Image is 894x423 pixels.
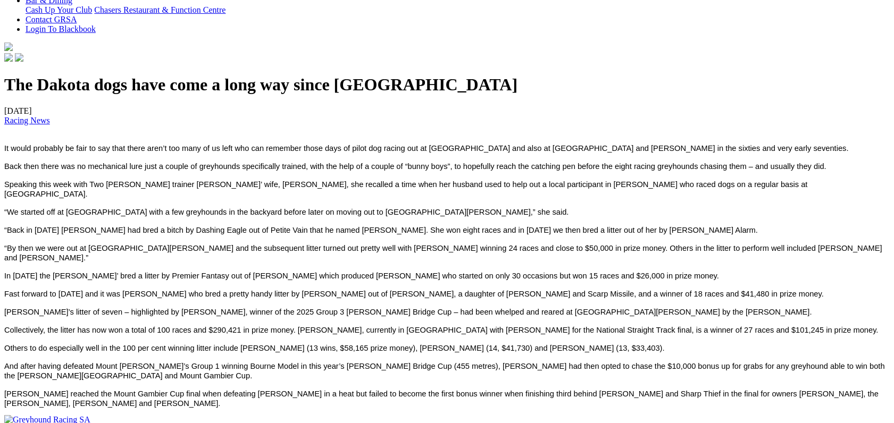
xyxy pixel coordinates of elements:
span: “Back in [DATE] [PERSON_NAME] had bred a bitch by Dashing Eagle out of Petite Vain that he named ... [4,226,758,234]
img: twitter.svg [15,53,23,62]
div: Bar & Dining [26,5,890,15]
span: In [DATE] the [PERSON_NAME]’ bred a litter by Premier Fantasy out of [PERSON_NAME] which produced... [4,272,719,280]
a: Chasers Restaurant & Function Centre [94,5,225,14]
span: “We started off at [GEOGRAPHIC_DATA] with a few greyhounds in the backyard before later on moving... [4,208,569,216]
span: [PERSON_NAME]’s litter of seven – highlighted by [PERSON_NAME], winner of the 2025 Group 3 [PERSO... [4,308,812,316]
span: Back then there was no mechanical lure just a couple of greyhounds specifically trained, with the... [4,162,826,171]
a: Cash Up Your Club [26,5,92,14]
span: Others to do especially well in the 100 per cent winning litter include [PERSON_NAME] (13 wins, $... [4,344,665,352]
span: And after having defeated Mount [PERSON_NAME]’s Group 1 winning Bourne Model in this year’s [PERS... [4,362,884,380]
span: [PERSON_NAME] reached the Mount Gambier Cup final when defeating [PERSON_NAME] in a heat but fail... [4,390,879,408]
a: Racing News [4,116,50,125]
a: Login To Blackbook [26,24,96,33]
span: [DATE] [4,106,50,125]
h1: The Dakota dogs have come a long way since [GEOGRAPHIC_DATA] [4,75,890,95]
span: Speaking this week with Two [PERSON_NAME] trainer [PERSON_NAME]’ wife, [PERSON_NAME], she recalle... [4,180,807,198]
span: It would probably be fair to say that there aren’t too many of us left who can remember those day... [4,144,848,153]
span: Collectively, the litter has now won a total of 100 races and $290,421 in prize money. [PERSON_NA... [4,326,878,334]
img: facebook.svg [4,53,13,62]
a: Contact GRSA [26,15,77,24]
img: logo-grsa-white.png [4,43,13,51]
span: Fast forward to [DATE] and it was [PERSON_NAME] who bred a pretty handy litter by [PERSON_NAME] o... [4,290,824,298]
span: “By then we were out at [GEOGRAPHIC_DATA][PERSON_NAME] and the subsequent litter turned out prett... [4,244,882,262]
